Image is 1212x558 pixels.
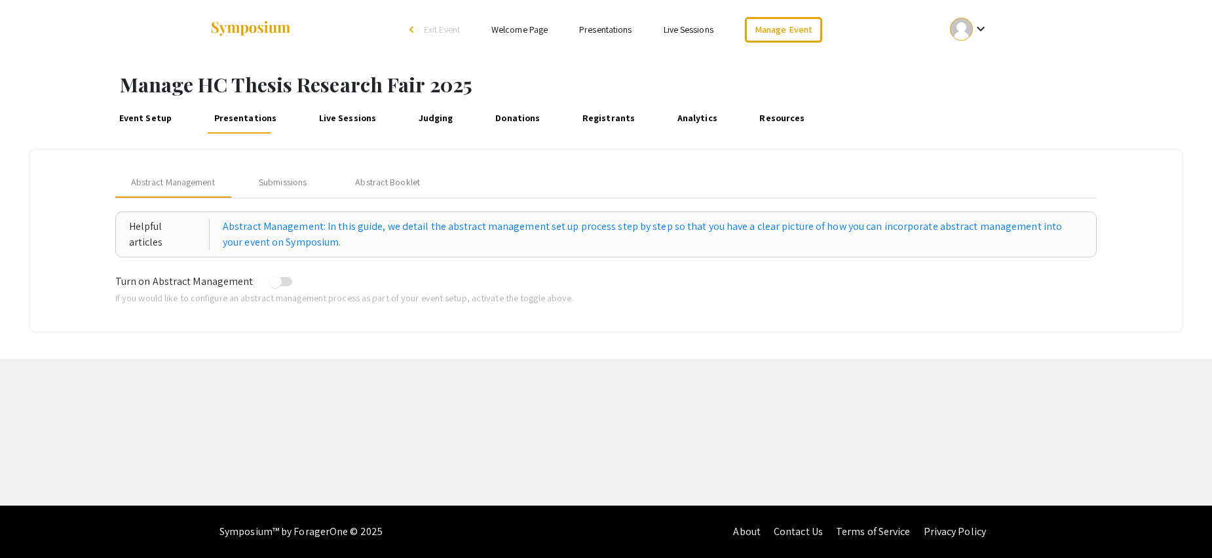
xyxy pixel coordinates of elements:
[409,26,417,33] div: arrow_back_ios
[579,24,632,35] a: Presentations
[924,525,986,538] a: Privacy Policy
[210,20,292,38] img: Symposium by ForagerOne
[219,506,383,558] div: Symposium™ by ForagerOne © 2025
[733,525,761,538] a: About
[493,102,543,134] a: Donations
[10,499,56,548] iframe: Chat
[491,24,548,35] a: Welcome Page
[936,14,1002,44] button: Expand account dropdown
[836,525,911,538] a: Terms of Service
[223,219,1083,250] a: Abstract Management: In this guide, we detail the abstract management set up process step by step...
[579,102,637,134] a: Registrants
[774,525,823,538] a: Contact Us
[757,102,808,134] a: Resources
[664,24,713,35] a: Live Sessions
[355,176,420,189] div: Abstract Booklet
[316,102,379,134] a: Live Sessions
[115,274,254,288] span: Turn on Abstract Management
[745,17,822,43] a: Manage Event
[116,102,174,134] a: Event Setup
[415,102,456,134] a: Judging
[973,21,989,37] mat-icon: Expand account dropdown
[115,291,1097,305] p: If you would like to configure an abstract management process as part of your event setup, activa...
[129,219,210,250] div: Helpful articles
[424,24,460,35] span: Exit Event
[674,102,720,134] a: Analytics
[211,102,280,134] a: Presentations
[259,176,307,189] div: Submissions
[131,176,215,189] span: Abstract Management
